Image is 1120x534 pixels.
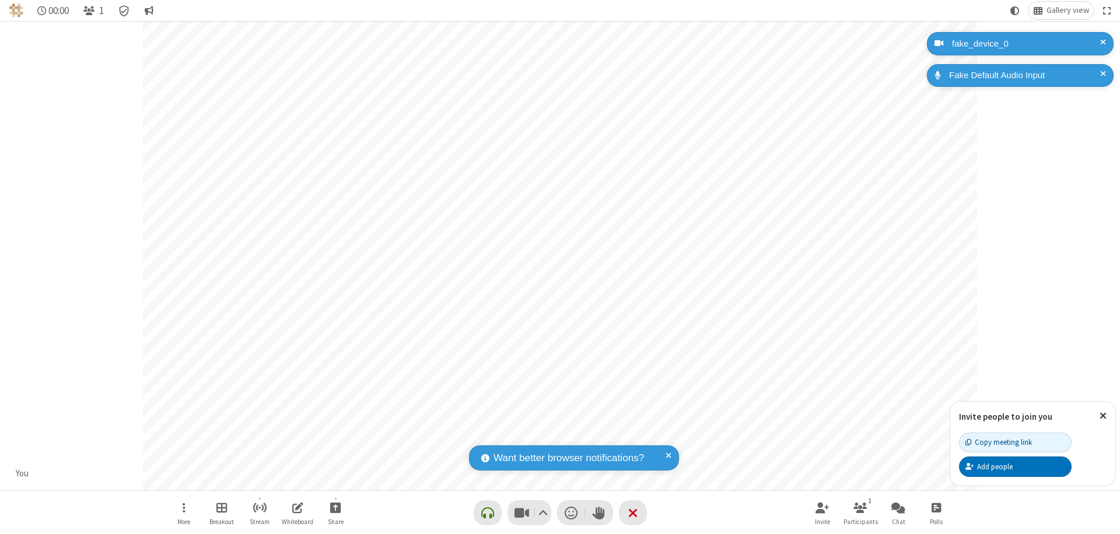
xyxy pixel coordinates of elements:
[9,3,23,17] img: QA Selenium DO NOT DELETE OR CHANGE
[113,2,135,19] div: Meeting details Encryption enabled
[815,518,830,525] span: Invite
[1091,402,1115,430] button: Close popover
[1098,2,1116,19] button: Fullscreen
[250,518,269,525] span: Stream
[619,500,647,525] button: End or leave meeting
[959,411,1052,422] label: Invite people to join you
[965,437,1032,448] div: Copy meeting link
[919,496,954,529] button: Open poll
[843,518,878,525] span: Participants
[494,451,644,466] span: Want better browser notifications?
[557,500,585,525] button: Send a reaction
[48,5,69,16] span: 00:00
[33,2,74,19] div: Timer
[959,456,1072,476] button: Add people
[166,496,201,529] button: Open menu
[535,500,551,525] button: Video setting
[1006,2,1024,19] button: Using system theme
[881,496,916,529] button: Open chat
[280,496,315,529] button: Open shared whiteboard
[242,496,277,529] button: Start streaming
[805,496,840,529] button: Invite participants (⌘+Shift+I)
[508,500,551,525] button: Stop video (⌘+Shift+V)
[585,500,613,525] button: Raise hand
[865,496,875,506] div: 1
[948,37,1105,51] div: fake_device_0
[945,69,1105,82] div: Fake Default Audio Input
[204,496,239,529] button: Manage Breakout Rooms
[1046,6,1089,15] span: Gallery view
[139,2,158,19] button: Conversation
[959,433,1072,452] button: Copy meeting link
[892,518,905,525] span: Chat
[282,518,313,525] span: Whiteboard
[209,518,234,525] span: Breakout
[78,2,108,19] button: Open participant list
[99,5,104,16] span: 1
[177,518,190,525] span: More
[474,500,502,525] button: Connect your audio
[843,496,878,529] button: Open participant list
[930,518,943,525] span: Polls
[12,467,33,480] div: You
[1028,2,1094,19] button: Change layout
[318,496,353,529] button: Start sharing
[328,518,344,525] span: Share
